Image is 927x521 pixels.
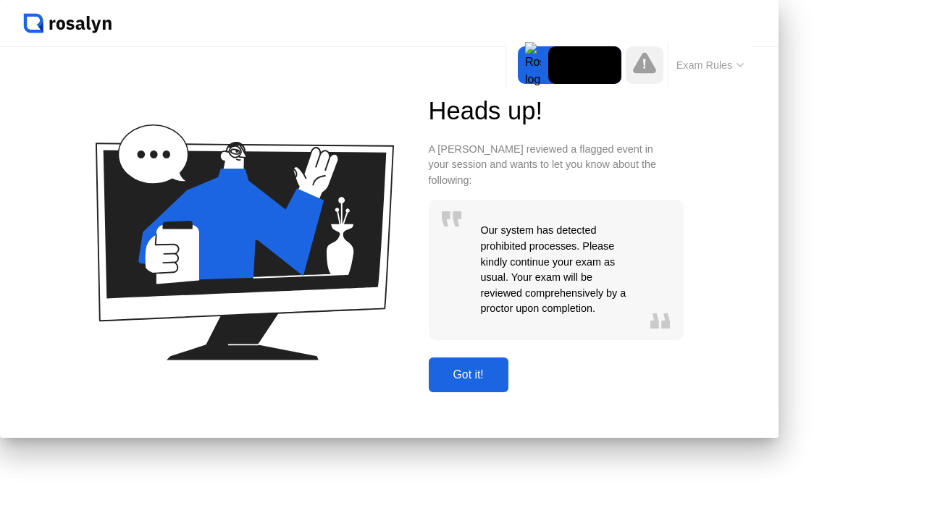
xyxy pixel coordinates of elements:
div: Our system has detected prohibited processes. Please kindly continue your exam as usual. Your exa... [475,200,637,340]
button: Exam Rules [672,59,749,72]
div: A [PERSON_NAME] reviewed a flagged event in your session and wants to let you know about the foll... [429,142,660,189]
button: Got it! [429,357,508,392]
div: Heads up! [429,93,684,130]
div: Got it! [433,368,504,381]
